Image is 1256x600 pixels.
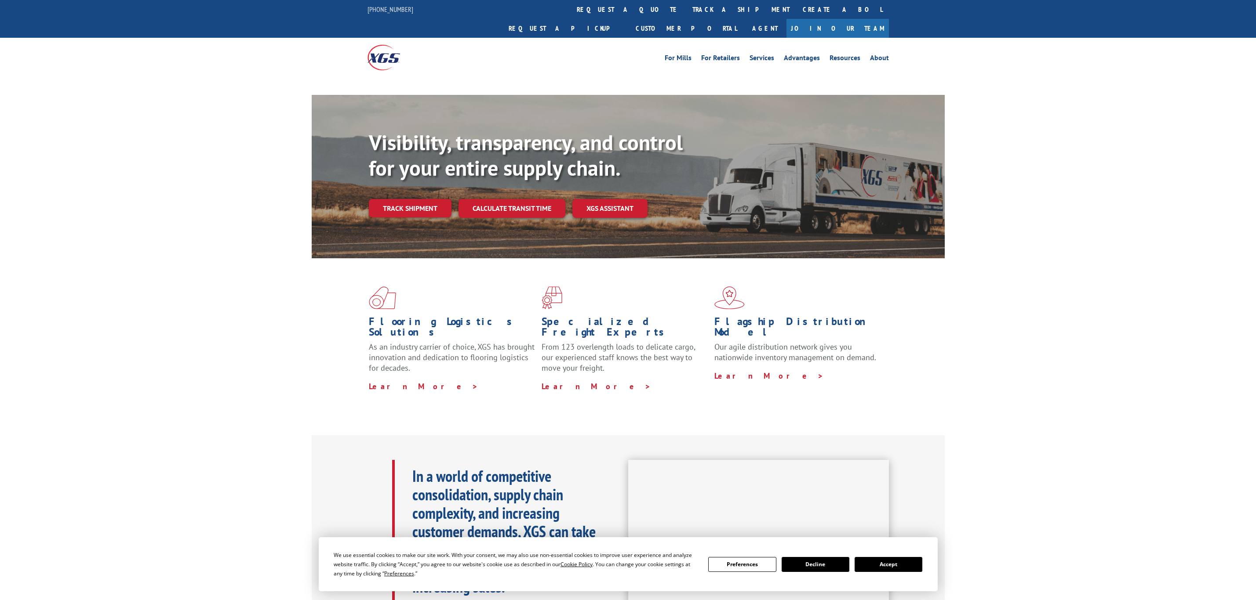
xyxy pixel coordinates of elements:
a: Advantages [784,54,820,64]
div: We use essential cookies to make our site work. With your consent, we may also use non-essential ... [334,550,698,578]
a: [PHONE_NUMBER] [368,5,413,14]
button: Preferences [708,557,776,572]
div: Cookie Consent Prompt [319,537,938,591]
h1: Flagship Distribution Model [714,316,881,342]
a: For Mills [665,54,692,64]
a: Resources [830,54,860,64]
h1: Specialized Freight Experts [542,316,708,342]
a: For Retailers [701,54,740,64]
a: Learn More > [542,381,651,391]
a: Learn More > [369,381,478,391]
a: About [870,54,889,64]
button: Accept [855,557,922,572]
button: Decline [782,557,849,572]
a: Calculate transit time [459,199,565,218]
span: As an industry carrier of choice, XGS has brought innovation and dedication to flooring logistics... [369,342,535,373]
b: Visibility, transparency, and control for your entire supply chain. [369,129,683,181]
img: xgs-icon-flagship-distribution-model-red [714,286,745,309]
a: Agent [743,19,786,38]
span: Cookie Policy [561,560,593,568]
p: From 123 overlength loads to delicate cargo, our experienced staff knows the best way to move you... [542,342,708,381]
a: Request a pickup [502,19,629,38]
a: Services [750,54,774,64]
a: Learn More > [714,371,824,381]
span: Our agile distribution network gives you nationwide inventory management on demand. [714,342,876,362]
span: Preferences [384,570,414,577]
img: xgs-icon-total-supply-chain-intelligence-red [369,286,396,309]
h1: Flooring Logistics Solutions [369,316,535,342]
a: XGS ASSISTANT [572,199,648,218]
img: xgs-icon-focused-on-flooring-red [542,286,562,309]
a: Join Our Team [786,19,889,38]
a: Track shipment [369,199,451,217]
b: In a world of competitive consolidation, supply chain complexity, and increasing customer demands... [412,466,596,597]
a: Customer Portal [629,19,743,38]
